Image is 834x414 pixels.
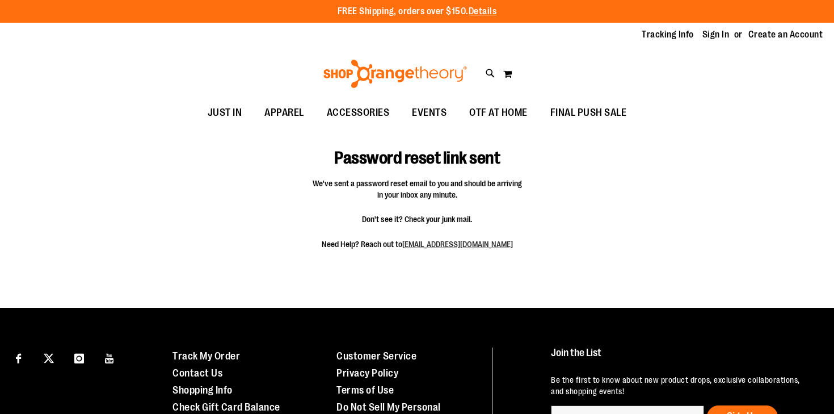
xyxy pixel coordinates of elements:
[402,240,513,249] a: [EMAIL_ADDRESS][DOMAIN_NAME]
[338,5,497,18] p: FREE Shipping, orders over $150.
[208,100,242,126] span: JUST IN
[172,402,280,413] a: Check Gift Card Balance
[172,384,233,396] a: Shopping Info
[172,367,222,379] a: Contact Us
[469,6,497,16] a: Details
[336,384,394,396] a: Terms of Use
[336,367,398,379] a: Privacy Policy
[253,100,315,126] a: APPAREL
[39,348,59,367] a: Visit our X page
[401,100,458,126] a: EVENTS
[69,348,89,367] a: Visit our Instagram page
[642,28,694,41] a: Tracking Info
[458,100,539,126] a: OTF AT HOME
[322,60,469,88] img: Shop Orangetheory
[312,178,522,200] span: We've sent a password reset email to you and should be arriving in your inbox any minute.
[100,348,120,367] a: Visit our Youtube page
[551,374,812,397] p: Be the first to know about new product drops, exclusive collaborations, and shopping events!
[539,100,638,126] a: FINAL PUSH SALE
[9,348,28,367] a: Visit our Facebook page
[312,214,522,225] span: Don't see it? Check your junk mail.
[551,348,812,369] h4: Join the List
[172,350,240,362] a: Track My Order
[312,239,522,250] span: Need Help? Reach out to
[285,132,550,168] h1: Password reset link sent
[196,100,254,126] a: JUST IN
[264,100,304,126] span: APPAREL
[702,28,730,41] a: Sign In
[469,100,528,126] span: OTF AT HOME
[315,100,401,126] a: ACCESSORIES
[550,100,627,126] span: FINAL PUSH SALE
[336,350,416,362] a: Customer Service
[748,28,823,41] a: Create an Account
[44,353,54,363] img: Twitter
[327,100,390,126] span: ACCESSORIES
[412,100,447,126] span: EVENTS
